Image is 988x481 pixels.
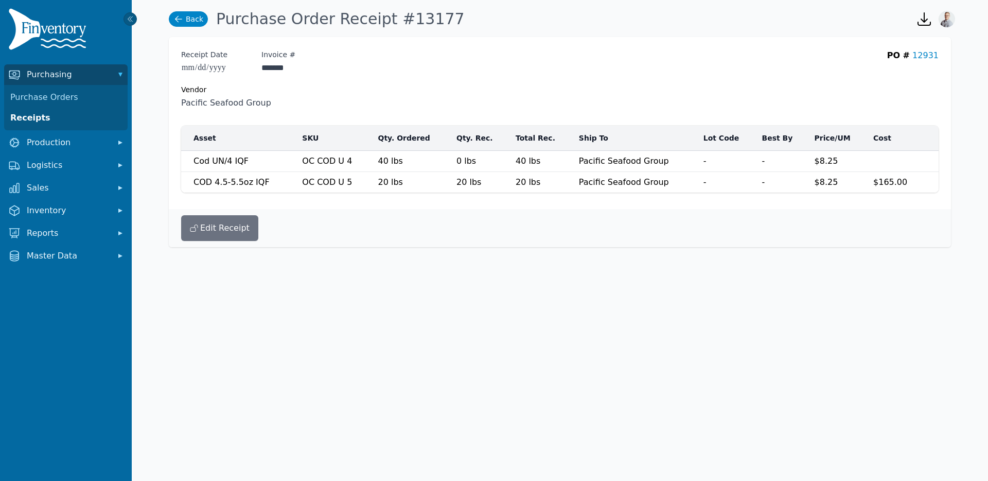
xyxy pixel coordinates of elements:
button: Production [4,132,128,153]
span: Pacific Seafood Group [579,156,669,166]
span: 20 lbs [378,177,403,187]
th: Asset [181,126,296,151]
span: - [703,156,707,166]
span: 0 lbs [456,156,476,166]
img: Finventory [8,8,91,54]
span: $165.00 [873,177,907,187]
span: COD 4.5-5.5oz IQF [193,177,270,187]
th: Best By [756,126,808,151]
td: OC COD U 5 [296,172,372,193]
span: Master Data [27,250,109,262]
button: Sales [4,178,128,198]
span: Logistics [27,159,109,171]
th: Qty. Rec. [450,126,509,151]
th: Qty. Ordered [372,126,450,151]
span: 20 lbs [456,177,481,187]
a: Purchase Orders [6,87,126,108]
th: Ship To [573,126,697,151]
a: 12931 [912,50,939,60]
button: Reports [4,223,128,244]
a: Receipts [6,108,126,128]
td: 20 lbs [509,172,573,193]
div: Vendor [181,84,939,95]
span: $8.25 [815,156,838,166]
span: Sales [27,182,109,194]
button: Inventory [4,200,128,221]
th: Cost [867,126,924,151]
label: Invoice # [261,49,295,60]
label: Receipt Date [181,49,227,60]
button: Edit Receipt [181,215,258,241]
h1: Purchase Order Receipt #13177 [216,10,465,28]
span: - [762,156,765,166]
span: Inventory [27,204,109,217]
span: 40 lbs [378,156,403,166]
span: PO # [887,50,910,60]
span: Production [27,136,109,149]
button: Logistics [4,155,128,176]
td: 40 lbs [509,151,573,172]
span: Pacific Seafood Group [181,97,939,109]
th: SKU [296,126,372,151]
th: Price/UM [808,126,868,151]
td: OC COD U 4 [296,151,372,172]
th: Total Rec. [509,126,573,151]
button: Master Data [4,246,128,266]
button: Purchasing [4,64,128,85]
span: - [762,177,765,187]
span: Pacific Seafood Group [579,177,669,187]
a: Back [169,11,208,27]
span: Reports [27,227,109,239]
span: Cod UN/4 IQF [193,156,249,166]
img: Joshua Benton [939,11,955,27]
th: Lot Code [697,126,756,151]
span: Purchasing [27,68,109,81]
span: $8.25 [815,177,838,187]
span: - [703,177,707,187]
